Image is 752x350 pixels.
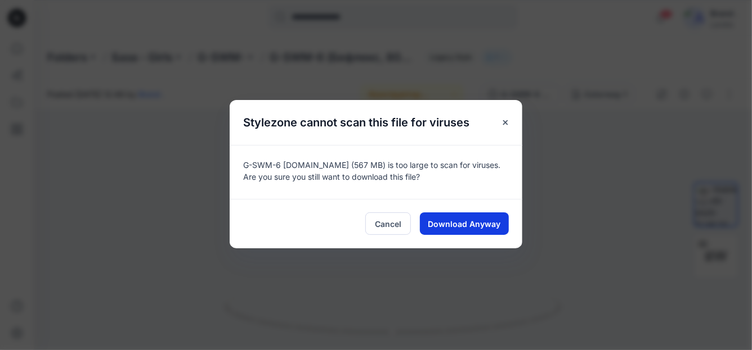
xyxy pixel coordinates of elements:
[375,218,401,230] span: Cancel
[495,112,516,133] button: Close
[428,218,501,230] span: Download Anyway
[365,212,411,235] button: Cancel
[420,212,509,235] button: Download Anyway
[230,100,483,145] h5: Stylezone cannot scan this file for viruses
[230,145,522,199] div: G-SWM-6 [DOMAIN_NAME] (567 MB) is too large to scan for viruses. Are you sure you still want to d...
